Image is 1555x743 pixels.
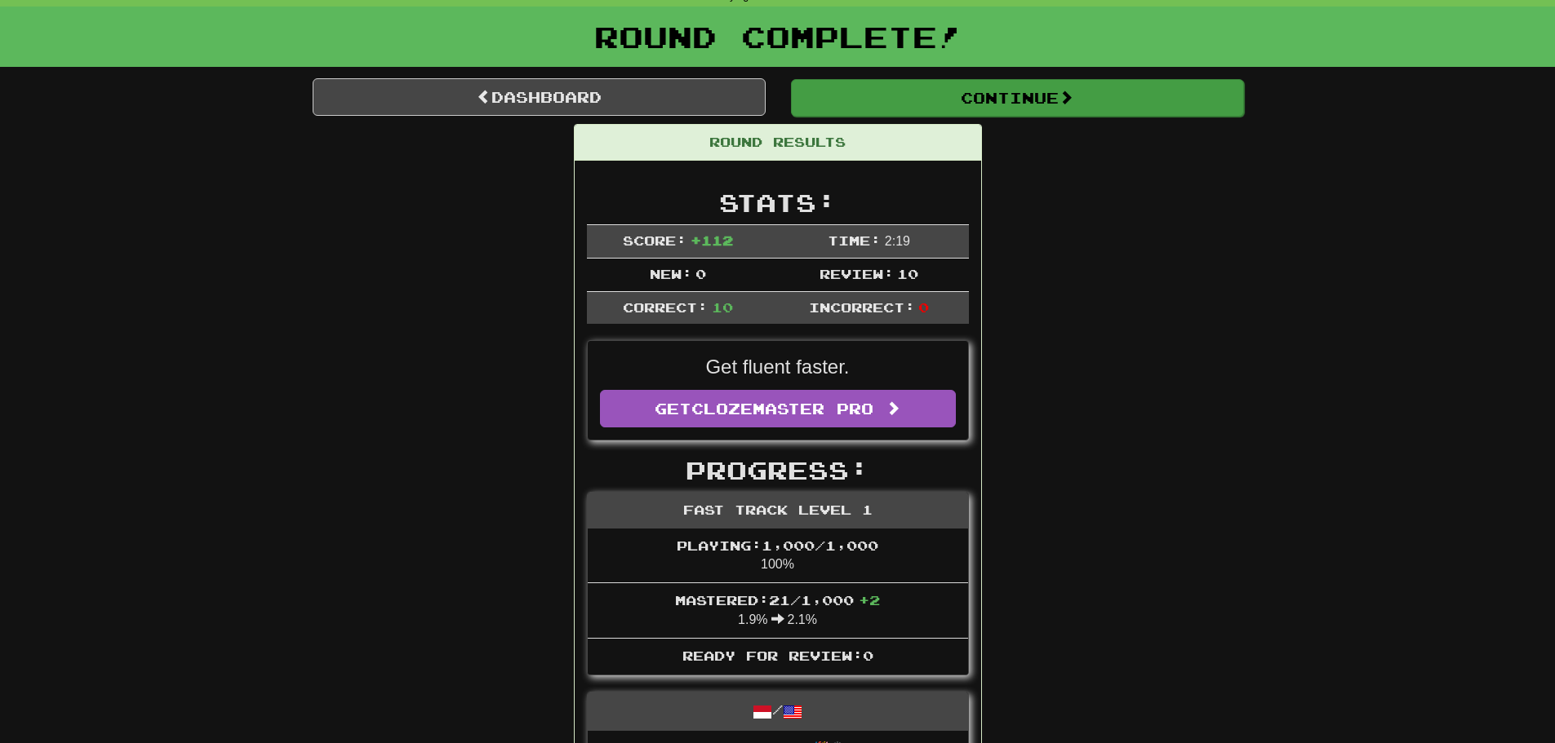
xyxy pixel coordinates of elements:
span: Ready for Review: 0 [682,648,873,663]
p: Get fluent faster. [600,353,956,381]
span: 10 [712,299,733,315]
span: + 2 [859,592,880,608]
div: Round Results [575,125,981,161]
span: 10 [897,266,918,281]
a: Dashboard [313,78,766,116]
span: Review: [820,266,894,281]
span: Incorrect: [809,299,915,315]
span: Score: [623,232,686,248]
span: Correct: [623,299,708,315]
li: 100% [588,529,968,584]
div: Fast Track Level 1 [588,493,968,529]
div: / [588,692,968,731]
button: Continue [791,79,1244,117]
h2: Stats: [587,189,969,216]
h1: Round Complete! [6,20,1549,53]
span: Playing: 1,000 / 1,000 [677,537,878,553]
span: New: [650,266,692,281]
h2: Progress: [587,457,969,484]
span: 2 : 19 [885,234,910,248]
span: 0 [695,266,706,281]
span: Clozemaster Pro [691,400,873,418]
li: 1.9% 2.1% [588,582,968,639]
span: 0 [918,299,929,315]
span: Time: [828,232,881,248]
a: GetClozemaster Pro [600,390,956,427]
span: + 112 [691,232,733,248]
span: Mastered: 21 / 1,000 [675,592,880,608]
